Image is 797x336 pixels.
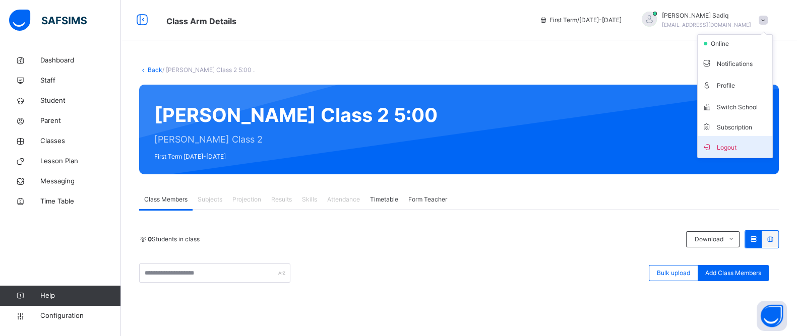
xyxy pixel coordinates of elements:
[40,55,121,65] span: Dashboard
[40,76,121,86] span: Staff
[657,268,690,278] span: Bulk upload
[698,136,772,158] li: dropdown-list-item-buttom-7
[705,268,761,278] span: Add Class Members
[9,10,87,31] img: safsims
[40,291,120,301] span: Help
[40,116,121,126] span: Parent
[302,195,317,204] span: Skills
[148,66,162,74] a: Back
[166,16,236,26] span: Class Arm Details
[698,117,772,136] li: dropdown-list-item-null-6
[40,136,121,146] span: Classes
[702,140,768,154] span: Logout
[232,195,261,204] span: Projection
[702,78,768,92] span: Profile
[40,311,120,321] span: Configuration
[702,123,752,131] span: Subscription
[144,195,188,204] span: Class Members
[198,195,222,204] span: Subjects
[702,56,768,70] span: Notifications
[148,235,152,243] b: 0
[757,301,787,331] button: Open asap
[702,100,768,113] span: Switch School
[40,96,121,106] span: Student
[408,195,447,204] span: Form Teacher
[40,156,121,166] span: Lesson Plan
[148,235,200,244] span: Students in class
[40,196,121,207] span: Time Table
[662,22,751,28] span: [EMAIL_ADDRESS][DOMAIN_NAME]
[662,11,751,20] span: [PERSON_NAME] Sadiq
[327,195,360,204] span: Attendance
[698,74,772,96] li: dropdown-list-item-text-4
[698,96,772,117] li: dropdown-list-item-text-5
[370,195,398,204] span: Timetable
[698,52,772,74] li: dropdown-list-item-text-3
[694,235,723,244] span: Download
[710,39,735,48] span: online
[271,195,292,204] span: Results
[539,16,622,25] span: session/term information
[154,152,438,161] span: First Term [DATE]-[DATE]
[40,176,121,186] span: Messaging
[698,35,772,52] li: dropdown-list-item-null-2
[162,66,255,74] span: / [PERSON_NAME] Class 2 5:00 .
[632,11,773,29] div: AbubakarSadiq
